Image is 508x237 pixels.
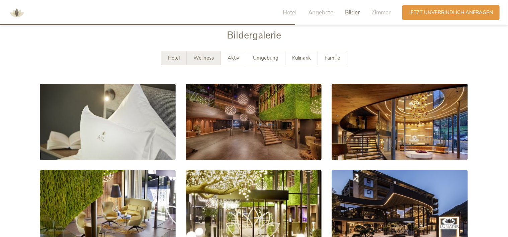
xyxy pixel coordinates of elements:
[308,9,333,16] span: Angebote
[253,55,278,61] span: Umgebung
[283,9,297,16] span: Hotel
[7,3,27,23] img: AMONTI & LUNARIS Wellnessresort
[325,55,340,61] span: Familie
[345,9,360,16] span: Bilder
[168,55,180,61] span: Hotel
[228,55,239,61] span: Aktiv
[292,55,311,61] span: Kulinarik
[193,55,214,61] span: Wellness
[371,9,391,16] span: Zimmer
[227,29,281,42] span: Bildergalerie
[7,10,27,15] a: AMONTI & LUNARIS Wellnessresort
[409,9,493,16] span: Jetzt unverbindlich anfragen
